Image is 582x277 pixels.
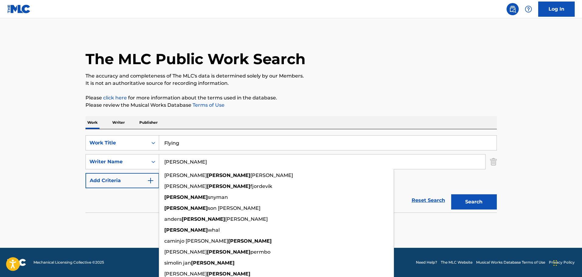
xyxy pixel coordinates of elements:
span: son [PERSON_NAME] [208,205,260,211]
img: Delete Criterion [490,154,497,169]
a: Musical Works Database Terms of Use [476,260,545,265]
form: Search Form [85,135,497,213]
a: Log In [538,2,575,17]
div: Writer Name [89,158,144,165]
a: Reset Search [409,194,448,207]
span: caminjo [PERSON_NAME] [164,238,228,244]
a: click here [103,95,127,101]
span: [PERSON_NAME] [250,172,293,178]
div: Work Title [89,139,144,147]
img: search [509,5,516,13]
strong: [PERSON_NAME] [164,194,208,200]
strong: [PERSON_NAME] [164,205,208,211]
img: help [525,5,532,13]
iframe: Chat Widget [552,248,582,277]
strong: [PERSON_NAME] [207,172,250,178]
span: [PERSON_NAME] [164,249,207,255]
p: Work [85,116,99,129]
strong: [PERSON_NAME] [182,216,225,222]
a: Privacy Policy [549,260,575,265]
strong: [PERSON_NAME] [207,271,250,277]
span: Mechanical Licensing Collective © 2025 [33,260,104,265]
strong: [PERSON_NAME] [207,183,250,189]
button: Add Criteria [85,173,159,188]
span: [PERSON_NAME] [225,216,268,222]
p: Please for more information about the terms used in the database. [85,94,497,102]
span: snyman [208,194,228,200]
p: The accuracy and completeness of The MLC's data is determined solely by our Members. [85,72,497,80]
div: Help [522,3,535,15]
span: fjordevik [250,183,272,189]
span: whal [208,227,220,233]
img: 9d2ae6d4665cec9f34b9.svg [147,177,154,184]
span: simolin jan [164,260,191,266]
p: It is not an authoritative source for recording information. [85,80,497,87]
a: Public Search [507,3,519,15]
a: Need Help? [416,260,437,265]
div: Drag [553,254,557,272]
button: Search [451,194,497,209]
strong: [PERSON_NAME] [207,249,250,255]
strong: [PERSON_NAME] [228,238,272,244]
strong: [PERSON_NAME] [164,227,208,233]
a: Terms of Use [191,102,225,108]
p: Writer [110,116,127,129]
a: The MLC Website [441,260,472,265]
p: Publisher [138,116,159,129]
span: anders [164,216,182,222]
span: permbo [250,249,270,255]
span: [PERSON_NAME] [164,183,207,189]
span: [PERSON_NAME] [164,172,207,178]
h1: The MLC Public Work Search [85,50,305,68]
span: [PERSON_NAME] [164,271,207,277]
strong: [PERSON_NAME] [191,260,235,266]
img: MLC Logo [7,5,31,13]
p: Please review the Musical Works Database [85,102,497,109]
img: logo [7,259,26,266]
